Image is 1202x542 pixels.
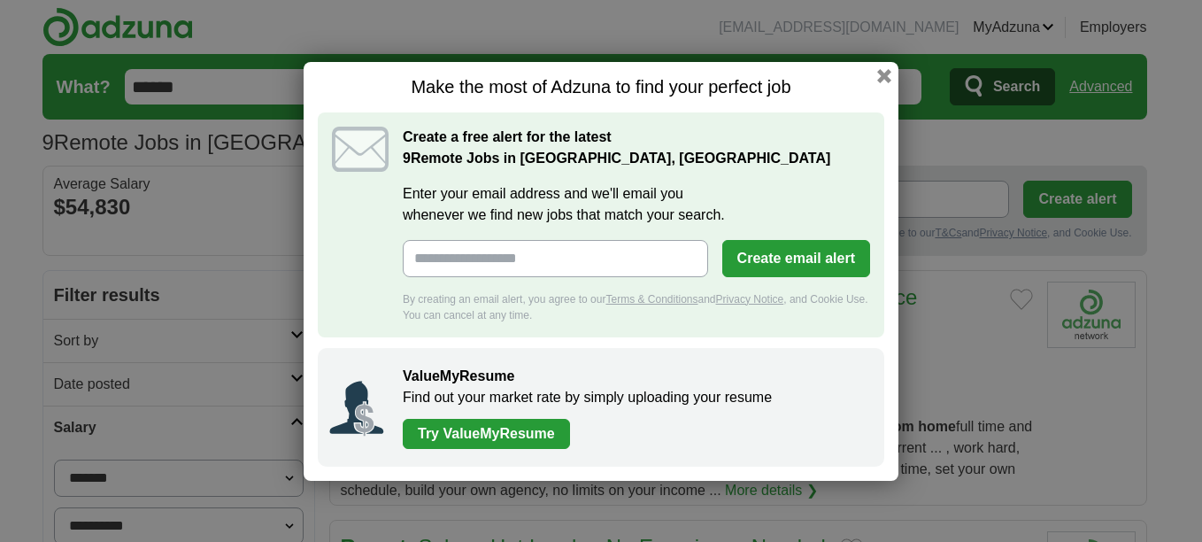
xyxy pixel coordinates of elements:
[722,240,870,277] button: Create email alert
[716,293,784,306] a: Privacy Notice
[403,183,870,226] label: Enter your email address and we'll email you whenever we find new jobs that match your search.
[403,127,870,169] h2: Create a free alert for the latest
[318,76,884,98] h1: Make the most of Adzuna to find your perfect job
[403,148,411,169] span: 9
[332,127,389,172] img: icon_email.svg
[403,151,830,166] strong: Remote Jobs in [GEOGRAPHIC_DATA], [GEOGRAPHIC_DATA]
[403,387,867,408] p: Find out your market rate by simply uploading your resume
[403,419,570,449] a: Try ValueMyResume
[605,293,697,306] a: Terms & Conditions
[403,291,870,323] div: By creating an email alert, you agree to our and , and Cookie Use. You can cancel at any time.
[403,366,867,387] h2: ValueMyResume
